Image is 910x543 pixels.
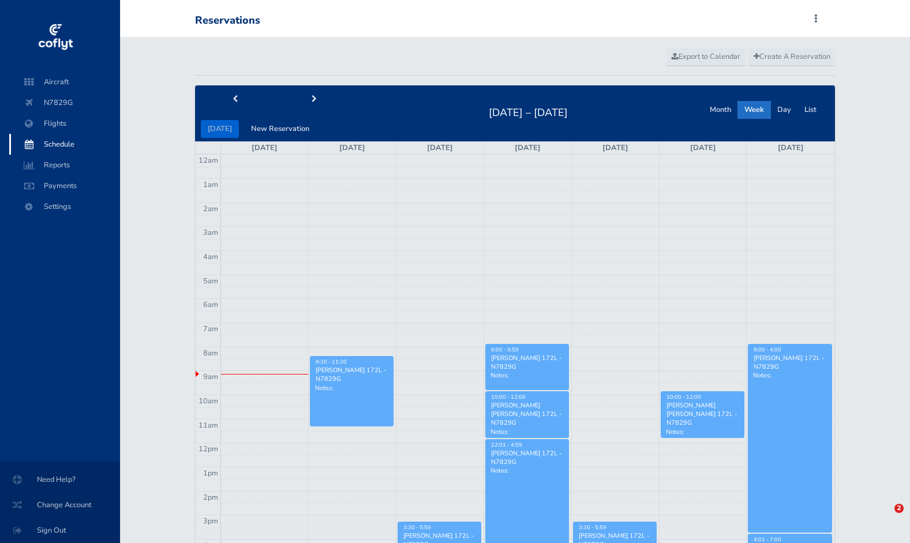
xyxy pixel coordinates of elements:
span: Create A Reservation [754,51,830,62]
p: Notes: [490,466,564,475]
span: 1am [203,179,218,190]
span: 12am [199,155,218,166]
button: List [797,101,823,119]
span: Change Account [14,495,106,515]
a: [DATE] [602,143,628,153]
span: Export to Calendar [672,51,740,62]
span: 2 [894,504,904,513]
p: Notes: [666,428,739,436]
span: 4am [203,252,218,262]
span: Need Help? [14,469,106,490]
span: 3pm [203,516,218,526]
span: 12pm [199,444,218,454]
iframe: Intercom live chat [871,504,898,531]
a: [DATE] [339,143,365,153]
span: 5am [203,276,218,286]
div: [PERSON_NAME] 172L - N7829G [315,366,388,383]
span: 11am [199,420,218,430]
span: N7829G [21,92,108,113]
button: [DATE] [201,120,239,138]
span: Flights [21,113,108,134]
div: [PERSON_NAME] 172L - N7829G [490,354,564,371]
span: 1pm [203,468,218,478]
span: 12:01 - 4:59 [491,441,522,448]
div: [PERSON_NAME] [PERSON_NAME] 172L - N7829G [490,401,564,428]
button: next [274,91,354,108]
span: 8:00 - 9:59 [491,346,519,353]
a: [DATE] [427,143,453,153]
span: Aircraft [21,72,108,92]
button: Month [703,101,738,119]
span: 10:00 - 12:00 [666,394,701,400]
p: Notes: [490,371,564,380]
span: Settings [21,196,108,217]
span: 10:00 - 12:00 [491,394,526,400]
a: [DATE] [778,143,804,153]
h2: [DATE] – [DATE] [482,103,575,119]
span: 4:01 - 7:00 [754,536,781,543]
div: Reservations [195,14,260,27]
span: 8am [203,348,218,358]
span: 2pm [203,492,218,503]
button: prev [195,91,275,108]
span: 2am [203,204,218,214]
span: Sign Out [14,520,106,541]
div: [PERSON_NAME] 172L - N7829G [490,449,564,466]
button: Week [737,101,771,119]
a: [DATE] [690,143,716,153]
p: Notes: [753,371,827,380]
p: Notes: [490,428,564,436]
a: [DATE] [515,143,541,153]
span: 8:30 - 11:30 [316,358,347,365]
div: [PERSON_NAME] [PERSON_NAME] 172L - N7829G [666,401,739,428]
img: coflyt logo [36,20,74,55]
span: Reports [21,155,108,175]
p: Notes: [315,384,388,392]
span: 9am [203,372,218,382]
span: 10am [199,396,218,406]
button: Day [770,101,798,119]
span: 3:30 - 5:59 [403,524,431,531]
a: Create A Reservation [748,48,836,66]
span: 6am [203,299,218,310]
div: [PERSON_NAME] 172L - N7829G [753,354,827,371]
span: 7am [203,324,218,334]
span: 3:30 - 5:59 [579,524,606,531]
span: Schedule [21,134,108,155]
a: Export to Calendar [666,48,746,66]
span: 8:00 - 4:00 [754,346,781,353]
span: Payments [21,175,108,196]
button: New Reservation [244,120,316,138]
a: [DATE] [252,143,278,153]
span: 3am [203,227,218,238]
